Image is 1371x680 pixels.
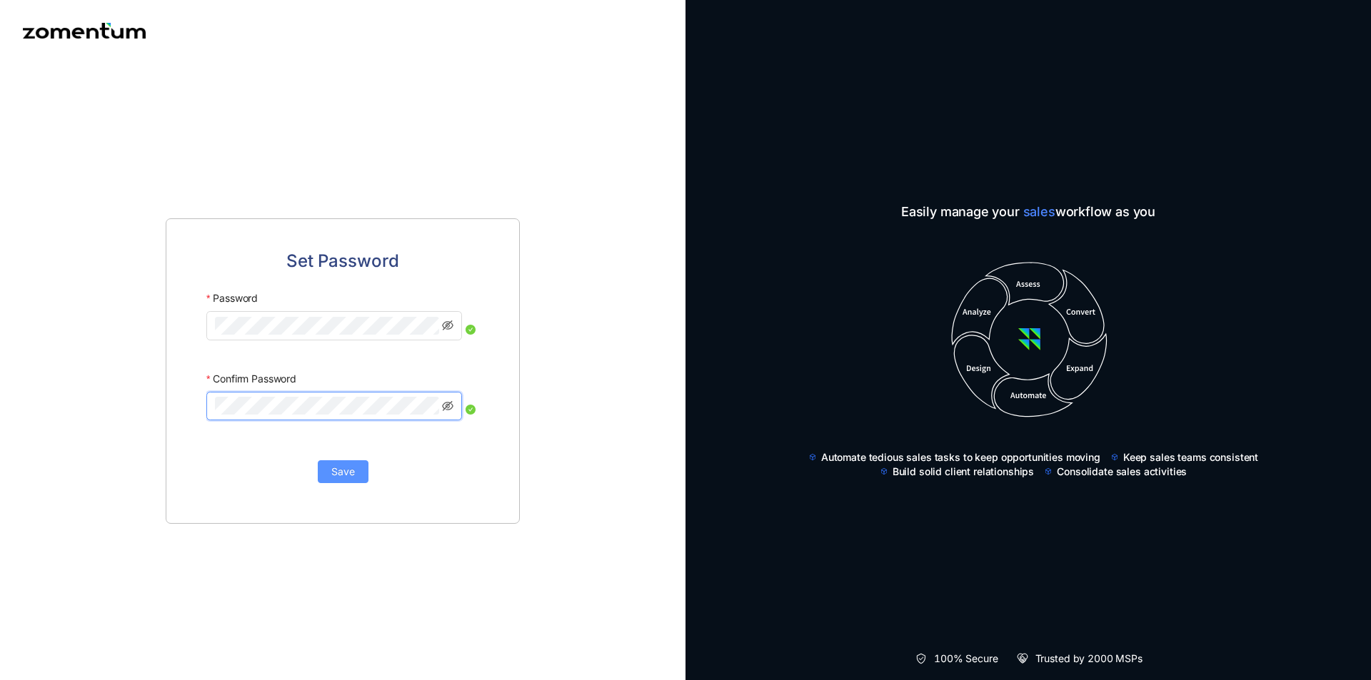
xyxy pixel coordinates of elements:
span: Set Password [286,248,399,275]
label: Password [206,285,258,311]
span: Automate tedious sales tasks to keep opportunities moving [821,450,1100,465]
span: Trusted by 2000 MSPs [1035,651,1142,666]
span: Save [331,464,355,479]
button: Save [318,460,368,483]
label: Confirm Password [206,366,296,392]
input: Confirm Password [215,397,439,415]
img: Zomentum logo [23,23,146,39]
span: Consolidate sales activities [1057,465,1187,479]
span: eye-invisible [442,400,453,412]
span: Keep sales teams consistent [1123,450,1258,465]
span: eye-invisible [442,320,453,331]
span: Build solid client relationships [893,465,1035,479]
span: sales [1023,204,1055,219]
span: Easily manage your workflow as you [797,202,1260,222]
span: 100% Secure [934,651,998,666]
input: Password [215,317,439,335]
